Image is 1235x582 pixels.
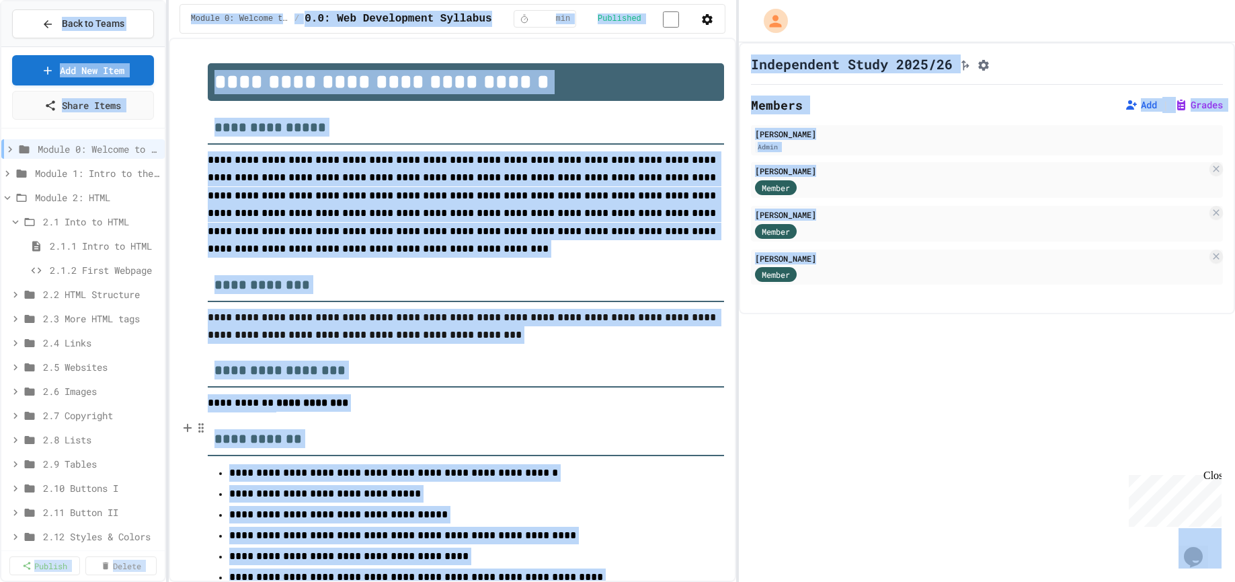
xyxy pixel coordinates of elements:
[750,5,791,36] div: My Account
[755,209,1207,221] div: [PERSON_NAME]
[83,2,105,24] div: Add a Note
[755,165,1207,177] div: [PERSON_NAME]
[1123,470,1222,527] iframe: chat widget
[305,11,491,27] span: 0.0: Web Development Syllabus
[43,384,159,398] span: 2.6 Images
[50,263,159,277] span: 2.1.2 First Webpage
[191,13,289,24] span: Module 0: Welcome to Web Development
[755,141,781,153] div: Admin
[755,128,1219,140] div: [PERSON_NAME]
[977,56,990,72] button: Assignment Settings
[65,5,81,21] div: Blue
[9,556,80,575] a: Publish
[62,17,124,31] span: Back to Teams
[598,10,695,27] div: Content is published and visible to students
[5,5,21,21] div: Pink
[1179,528,1222,569] iframe: chat widget
[25,5,41,21] div: Yellow
[1174,98,1223,112] button: Grades
[43,530,159,544] span: 2.12 Styles & Colors
[12,91,154,120] a: Share Items
[751,96,803,114] h2: Members
[43,336,159,350] span: 2.4 Links
[38,142,159,156] span: Module 0: Welcome to Web Development
[1162,97,1169,113] span: |
[294,13,299,24] span: /
[43,457,159,471] span: 2.9 Tables
[43,215,159,229] span: 2.1 Into to HTML
[35,166,159,180] span: Module 1: Intro to the Web
[762,182,790,194] span: Member
[12,9,154,38] button: Back to Teams
[12,55,154,85] a: Add New Item
[85,556,156,575] a: Delete
[43,433,159,447] span: 2.8 Lists
[647,11,695,28] input: publish toggle
[43,505,159,519] span: 2.11 Button II
[126,2,148,24] div: Share on X
[556,13,571,24] span: min
[43,481,159,495] span: 2.10 Buttons I
[35,190,159,205] span: Module 2: HTML
[762,268,790,281] span: Member
[148,2,169,24] div: Add a Tag
[1125,98,1157,112] button: Add
[45,5,61,21] div: Green
[43,312,159,326] span: 2.3 More HTML tags
[598,13,641,24] span: Published
[43,408,159,423] span: 2.7 Copyright
[762,225,790,238] span: Member
[105,2,126,24] div: Create a Quoteshot
[5,5,93,85] div: Chat with us now!Close
[755,252,1207,264] div: [PERSON_NAME]
[43,360,159,374] span: 2.5 Websites
[751,54,953,73] h1: Independent Study 2025/26
[958,56,971,72] button: Click to see fork details
[43,287,159,301] span: 2.2 HTML Structure
[50,239,159,253] span: 2.1.1 Intro to HTML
